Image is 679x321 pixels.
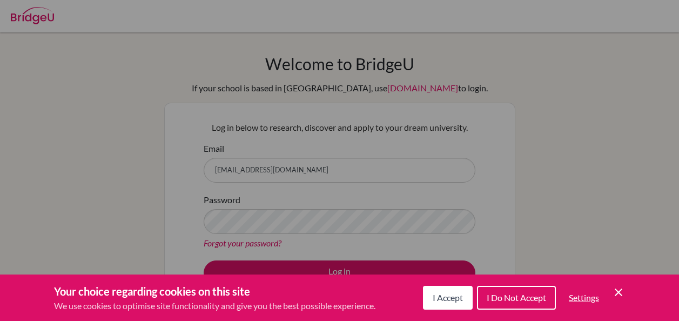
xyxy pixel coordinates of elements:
[487,292,546,303] span: I Do Not Accept
[423,286,473,310] button: I Accept
[54,283,375,299] h3: Your choice regarding cookies on this site
[569,292,599,303] span: Settings
[54,299,375,312] p: We use cookies to optimise site functionality and give you the best possible experience.
[477,286,556,310] button: I Do Not Accept
[612,286,625,299] button: Save and close
[560,287,608,309] button: Settings
[433,292,463,303] span: I Accept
